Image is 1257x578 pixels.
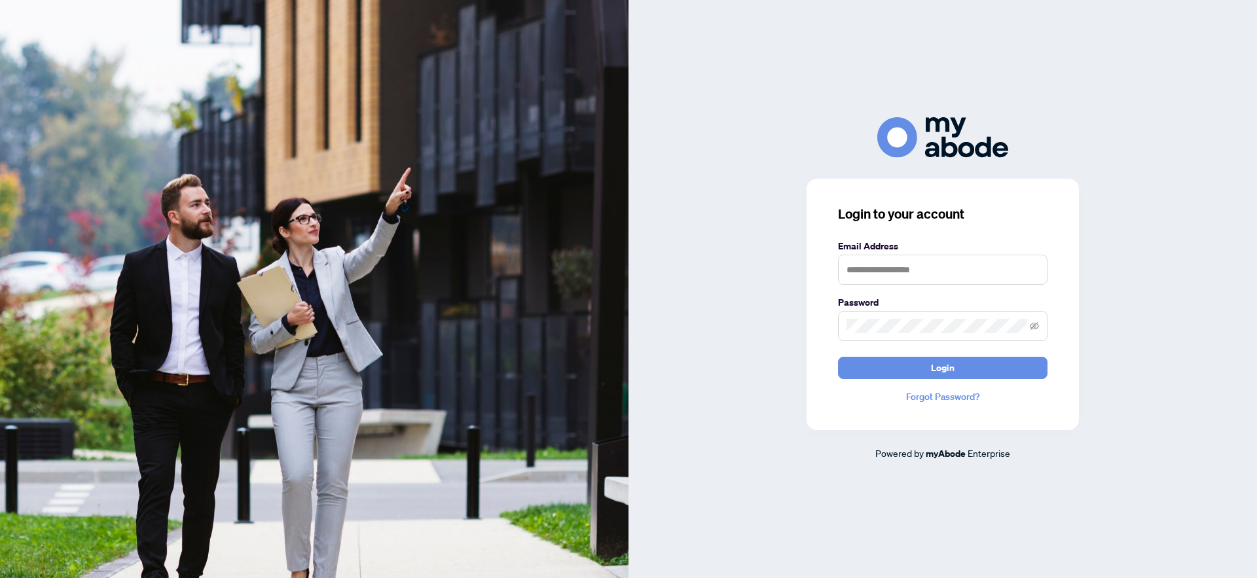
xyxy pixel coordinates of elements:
[838,389,1047,404] a: Forgot Password?
[875,447,924,459] span: Powered by
[926,446,966,461] a: myAbode
[931,357,955,378] span: Login
[838,357,1047,379] button: Login
[838,205,1047,223] h3: Login to your account
[1030,321,1039,331] span: eye-invisible
[968,447,1010,459] span: Enterprise
[838,295,1047,310] label: Password
[838,239,1047,253] label: Email Address
[877,117,1008,157] img: ma-logo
